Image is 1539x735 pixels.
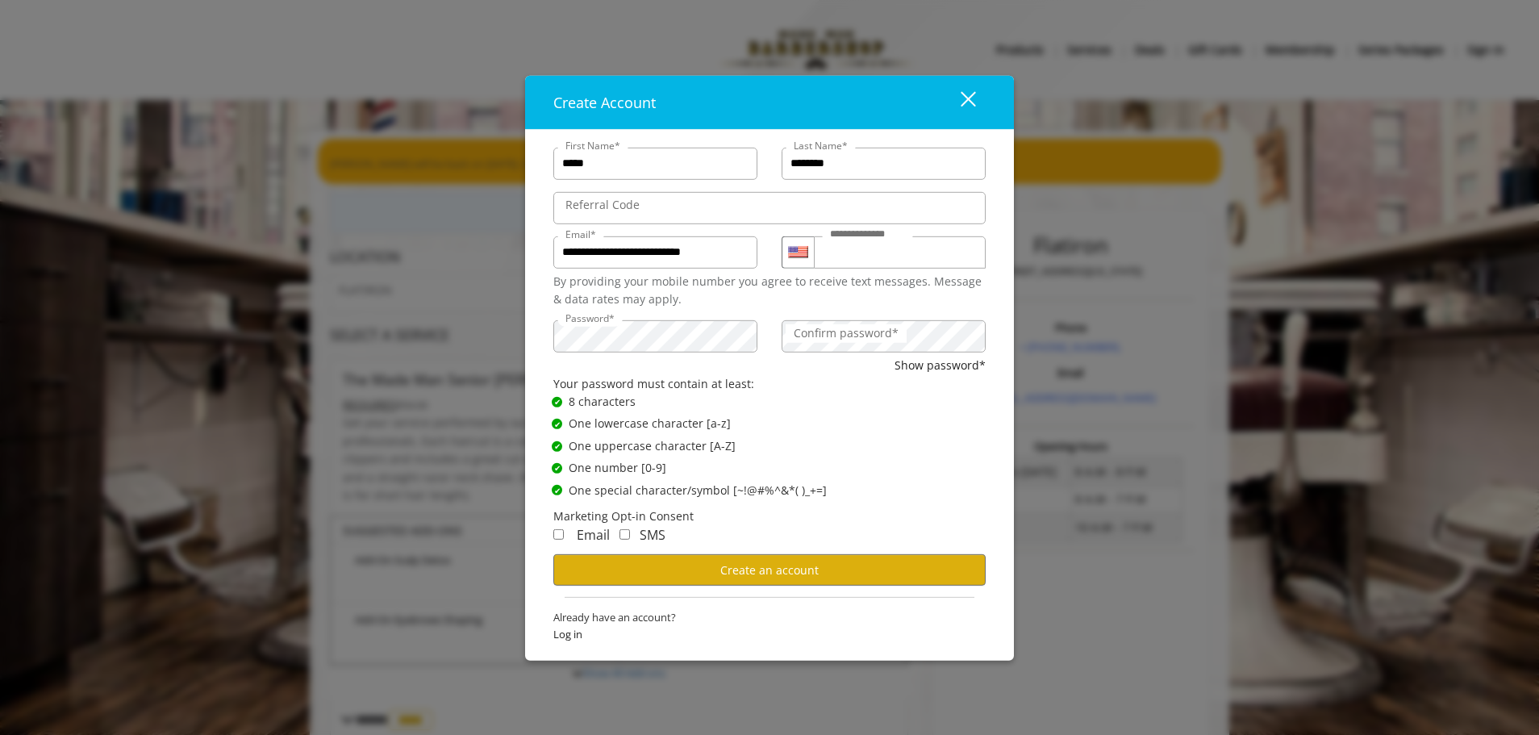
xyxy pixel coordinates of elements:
[569,481,827,499] span: One special character/symbol [~!@#%^&*( )_+=]
[569,437,736,455] span: One uppercase character [A-Z]
[553,375,986,393] div: Your password must contain at least:
[554,395,561,408] span: ✔
[569,393,636,411] span: 8 characters
[554,461,561,474] span: ✔
[942,90,974,115] div: close dialog
[553,609,986,626] span: Already have an account?
[782,320,986,353] input: ConfirmPassword
[895,357,986,374] button: Show password*
[553,92,656,111] span: Create Account
[557,195,648,213] label: Referral Code
[553,507,986,525] div: Marketing Opt-in Consent
[569,459,666,477] span: One number [0-9]
[554,484,561,497] span: ✔
[931,86,986,119] button: close dialog
[786,137,856,152] label: Last Name*
[554,440,561,453] span: ✔
[640,526,665,544] span: SMS
[557,137,628,152] label: First Name*
[553,236,757,268] input: Email
[553,191,986,223] input: ReferralCode
[782,236,814,268] div: Country
[557,226,604,241] label: Email*
[557,311,623,326] label: Password*
[553,554,986,586] button: Create an account
[553,272,986,308] div: By providing your mobile number you agree to receive text messages. Message & data rates may apply.
[577,526,610,544] span: Email
[619,529,630,540] input: Receive Marketing SMS
[553,147,757,179] input: FirstName
[553,626,986,643] span: Log in
[553,320,757,353] input: Password
[786,324,907,342] label: Confirm password*
[569,415,731,432] span: One lowercase character [a-z]
[553,529,564,540] input: Receive Marketing Email
[720,562,819,577] span: Create an account
[782,147,986,179] input: Lastname
[554,417,561,430] span: ✔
